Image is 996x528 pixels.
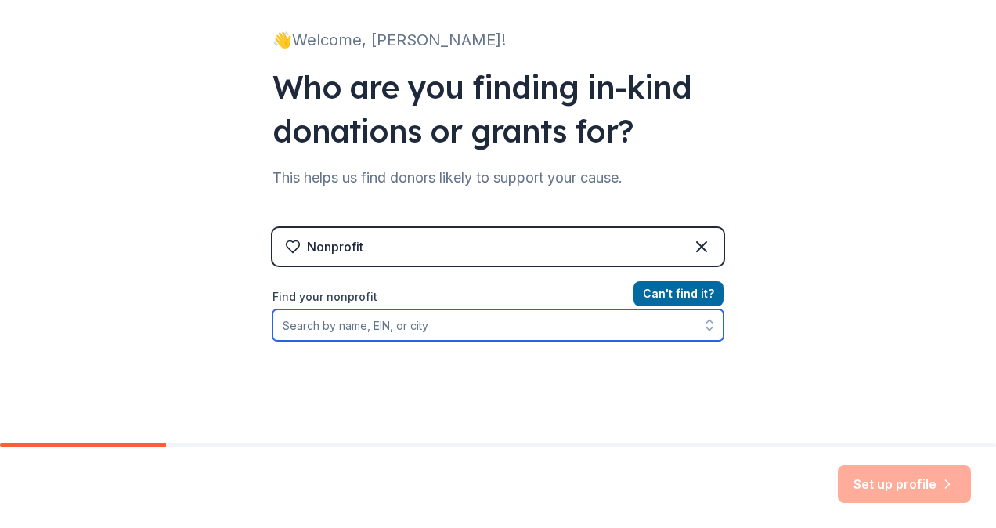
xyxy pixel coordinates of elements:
[272,165,724,190] div: This helps us find donors likely to support your cause.
[272,288,724,306] label: Find your nonprofit
[633,281,724,306] button: Can't find it?
[272,27,724,52] div: 👋 Welcome, [PERSON_NAME]!
[272,65,724,153] div: Who are you finding in-kind donations or grants for?
[272,309,724,341] input: Search by name, EIN, or city
[307,237,363,256] div: Nonprofit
